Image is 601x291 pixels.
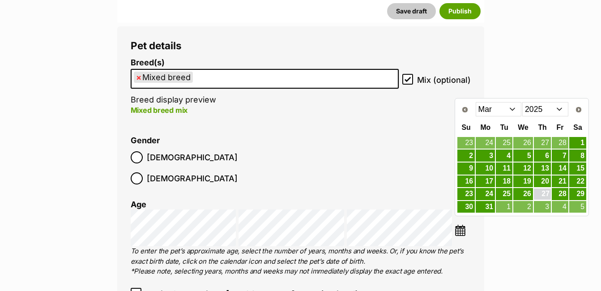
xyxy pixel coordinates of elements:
span: Saturday [573,124,582,131]
a: 21 [552,175,568,188]
a: 13 [534,163,551,175]
a: 10 [476,163,495,175]
a: 15 [569,163,586,175]
p: To enter the pet’s approximate age, select the number of years, months and weeks. Or, if you know... [131,246,471,277]
button: Publish [439,3,481,19]
img: ... [455,225,466,236]
a: 23 [457,188,475,200]
span: Friday [557,124,564,131]
a: 3 [476,150,495,162]
a: 11 [496,163,512,175]
a: Next [571,103,586,117]
span: Mix (optional) [417,74,471,86]
label: Age [131,200,146,209]
a: 26 [513,188,533,200]
a: 31 [476,201,495,213]
a: 1 [569,137,586,149]
a: 23 [457,137,475,149]
button: Save draft [387,3,436,19]
a: 7 [552,150,568,162]
span: [DEMOGRAPHIC_DATA] [147,172,238,184]
a: 18 [496,175,512,188]
a: 19 [513,175,533,188]
a: 27 [534,137,551,149]
li: Breed display preview [131,58,399,125]
a: 16 [457,175,475,188]
a: 5 [513,150,533,162]
a: 9 [457,163,475,175]
a: 22 [569,175,586,188]
a: 2 [513,201,533,213]
a: 5 [569,201,586,213]
li: Mixed breed [134,72,193,83]
span: [DEMOGRAPHIC_DATA] [147,151,238,163]
a: 1 [496,201,512,213]
label: Breed(s) [131,58,399,68]
a: 3 [534,201,551,213]
a: 25 [496,188,512,200]
a: 17 [476,175,495,188]
a: 4 [496,150,512,162]
span: Sunday [462,124,471,131]
a: 4 [552,201,568,213]
a: 24 [476,137,495,149]
a: 27 [534,188,551,200]
a: 29 [569,188,586,200]
span: Tuesday [500,124,508,131]
a: 30 [457,201,475,213]
a: 14 [552,163,568,175]
label: Gender [131,136,160,145]
a: 6 [534,150,551,162]
span: Pet details [131,39,182,51]
p: Mixed breed mix [131,105,399,116]
a: 25 [496,137,512,149]
a: Prev [458,103,472,117]
a: 20 [534,175,551,188]
span: Next [575,106,582,113]
span: Prev [461,106,469,113]
span: Thursday [538,124,546,131]
a: 2 [457,150,475,162]
a: 24 [476,188,495,200]
a: 26 [513,137,533,149]
a: 12 [513,163,533,175]
a: 28 [552,188,568,200]
span: × [136,72,141,83]
a: 8 [569,150,586,162]
span: Wednesday [518,124,528,131]
a: 28 [552,137,568,149]
span: Monday [480,124,490,131]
